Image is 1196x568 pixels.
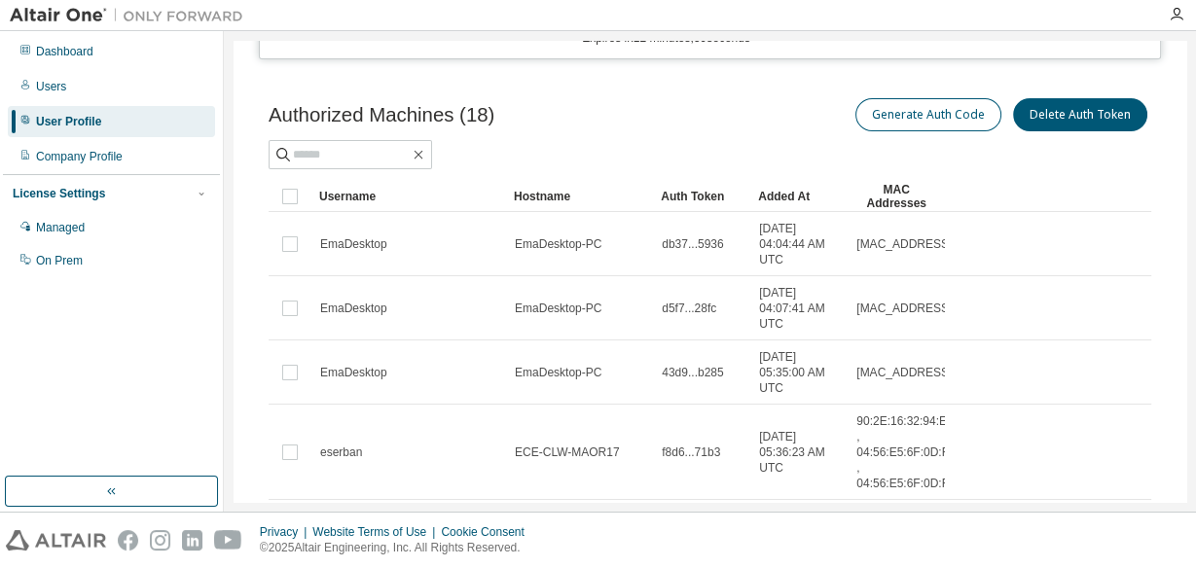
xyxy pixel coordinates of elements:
span: [DATE] 04:04:44 AM UTC [759,221,839,267]
span: EmaDesktop-PC [515,301,601,316]
div: Auth Token [661,181,743,212]
span: [DATE] 04:07:41 AM UTC [759,285,839,332]
div: Username [319,181,498,212]
div: Hostname [514,181,645,212]
span: f8d6...71b3 [662,444,720,460]
div: License Settings [13,186,105,201]
span: ECE-CLW-MAOR17 [515,444,620,460]
div: Privacy [260,524,312,540]
span: [MAC_ADDRESS] [856,301,952,316]
span: EmaDesktop [320,301,387,316]
img: facebook.svg [118,530,138,550]
button: Generate Auth Code [855,98,1001,131]
img: instagram.svg [150,530,170,550]
div: Company Profile [36,149,123,164]
div: Cookie Consent [441,524,535,540]
img: linkedin.svg [182,530,202,550]
span: [MAC_ADDRESS] [856,236,952,252]
span: EmaDesktop [320,365,387,380]
span: [DATE] 05:36:23 AM UTC [759,429,839,476]
div: On Prem [36,253,83,268]
span: eserban [320,444,362,460]
div: MAC Addresses [855,181,937,212]
div: User Profile [36,114,101,129]
span: Authorized Machines (18) [269,104,494,126]
span: [MAC_ADDRESS] [856,365,952,380]
div: Managed [36,220,85,235]
span: [DATE] 05:35:00 AM UTC [759,349,839,396]
div: Website Terms of Use [312,524,441,540]
img: youtube.svg [214,530,242,550]
span: db37...5936 [662,236,723,252]
div: Dashboard [36,44,93,59]
span: EmaDesktop-PC [515,236,601,252]
div: Users [36,79,66,94]
button: Delete Auth Token [1013,98,1147,131]
img: Altair One [10,6,253,25]
p: © 2025 Altair Engineering, Inc. All Rights Reserved. [260,540,536,556]
span: EmaDesktop-PC [515,365,601,380]
span: EmaDesktop [320,236,387,252]
span: 90:2E:16:32:94:E6 , 04:56:E5:6F:0D:F1 , 04:56:E5:6F:0D:F5 [856,413,955,491]
img: altair_logo.svg [6,530,106,550]
span: d5f7...28fc [662,301,716,316]
div: Added At [758,181,840,212]
span: 43d9...b285 [662,365,723,380]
